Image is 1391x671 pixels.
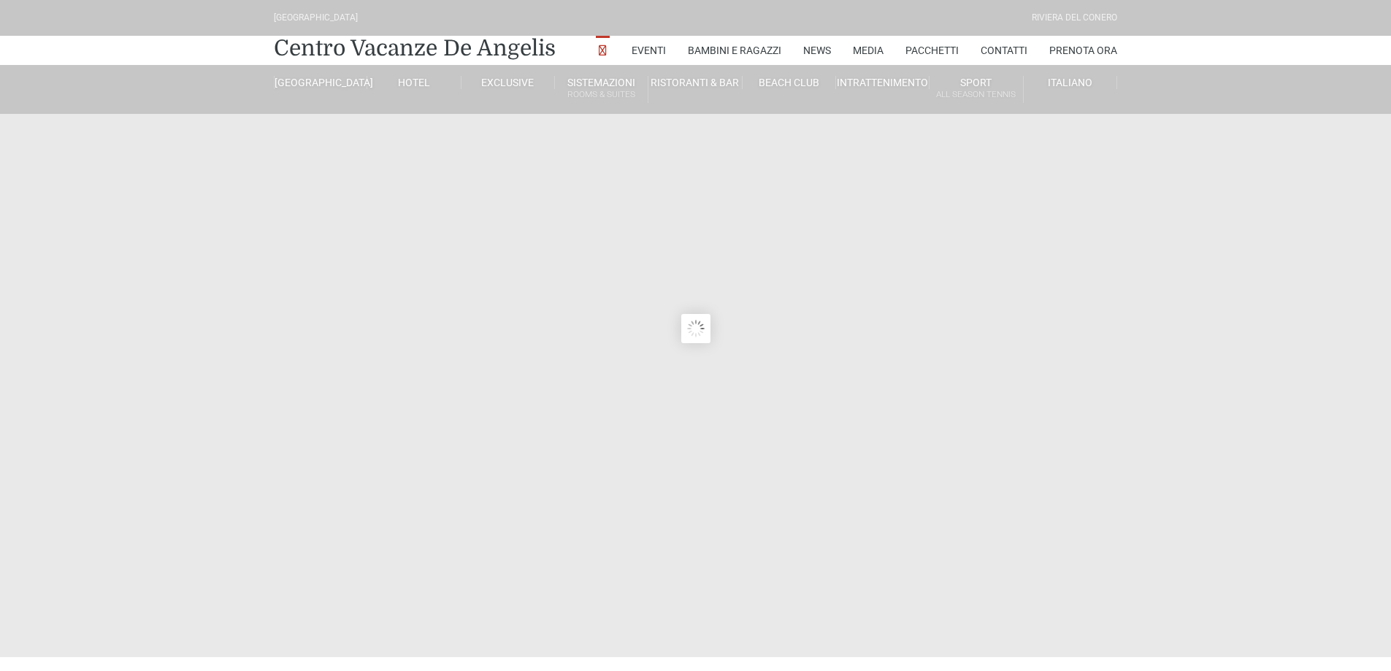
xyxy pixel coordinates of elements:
[743,76,836,89] a: Beach Club
[274,11,358,25] div: [GEOGRAPHIC_DATA]
[803,36,831,65] a: News
[555,76,648,103] a: SistemazioniRooms & Suites
[632,36,666,65] a: Eventi
[274,34,556,63] a: Centro Vacanze De Angelis
[1032,11,1117,25] div: Riviera Del Conero
[555,88,648,101] small: Rooms & Suites
[836,76,930,89] a: Intrattenimento
[688,36,781,65] a: Bambini e Ragazzi
[1048,77,1092,88] span: Italiano
[1024,76,1117,89] a: Italiano
[274,76,367,89] a: [GEOGRAPHIC_DATA]
[981,36,1027,65] a: Contatti
[930,76,1023,103] a: SportAll Season Tennis
[930,88,1022,101] small: All Season Tennis
[853,36,884,65] a: Media
[367,76,461,89] a: Hotel
[648,76,742,89] a: Ristoranti & Bar
[1049,36,1117,65] a: Prenota Ora
[905,36,959,65] a: Pacchetti
[461,76,555,89] a: Exclusive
